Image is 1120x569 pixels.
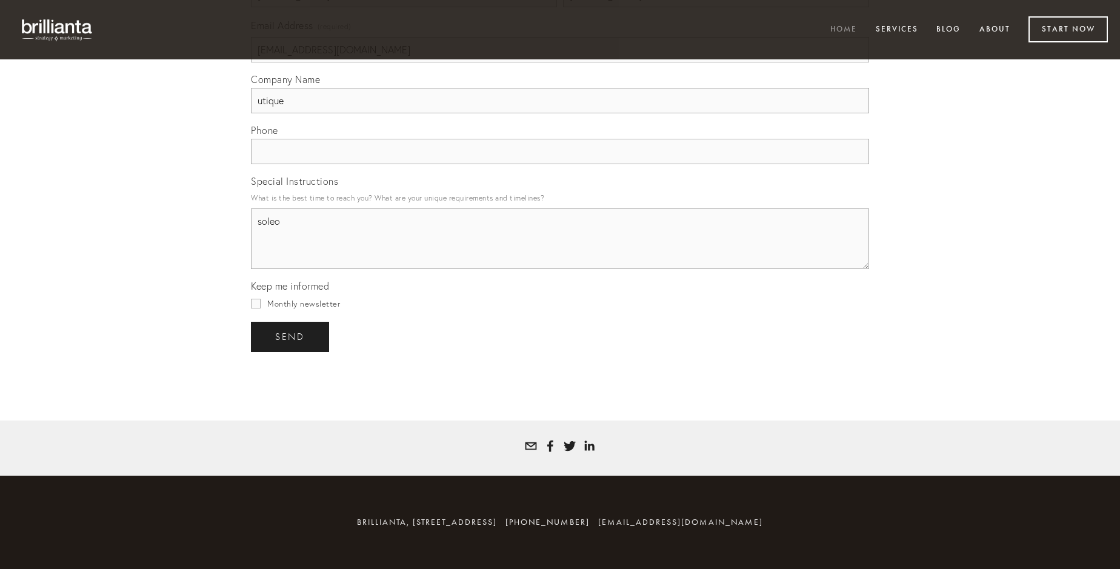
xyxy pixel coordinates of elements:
p: What is the best time to reach you? What are your unique requirements and timelines? [251,190,869,206]
span: Keep me informed [251,280,329,292]
a: Blog [928,20,968,40]
a: About [972,20,1018,40]
span: Monthly newsletter [267,299,340,308]
span: Special Instructions [251,175,338,187]
button: sendsend [251,322,329,352]
input: Monthly newsletter [251,299,261,308]
span: Company Name [251,73,320,85]
a: Tatyana Bolotnikov White [544,440,556,452]
a: Tatyana White [583,440,595,452]
img: brillianta - research, strategy, marketing [12,12,103,47]
span: send [275,331,305,342]
a: Home [822,20,865,40]
a: [EMAIL_ADDRESS][DOMAIN_NAME] [598,517,763,527]
span: Phone [251,124,278,136]
span: [PHONE_NUMBER] [505,517,590,527]
a: tatyana@brillianta.com [525,440,537,452]
textarea: soleo [251,208,869,269]
a: Tatyana White [564,440,576,452]
a: Services [868,20,926,40]
a: Start Now [1028,16,1108,42]
span: brillianta, [STREET_ADDRESS] [357,517,497,527]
